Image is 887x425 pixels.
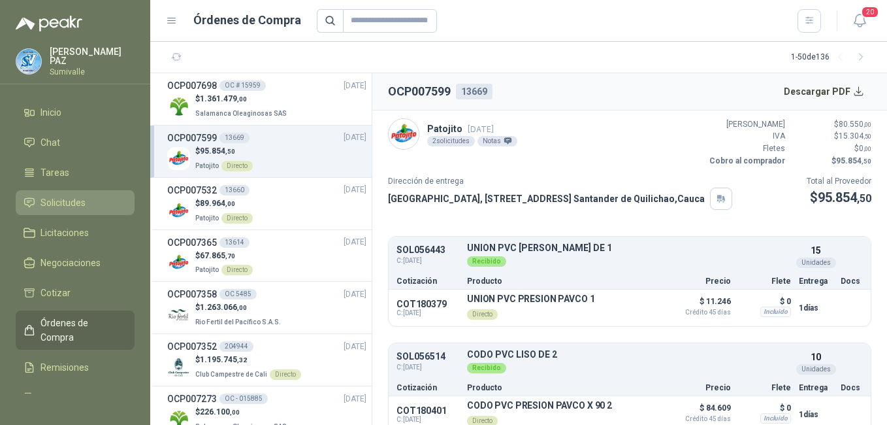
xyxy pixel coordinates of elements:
[707,118,785,131] p: [PERSON_NAME]
[707,130,785,143] p: IVA
[396,405,459,416] p: COT180401
[396,384,459,392] p: Cotización
[195,354,301,366] p: $
[16,311,135,350] a: Órdenes de Compra
[200,407,240,416] span: 226.100
[219,394,268,404] div: OC - 015885
[467,277,658,285] p: Producto
[344,236,366,248] span: [DATE]
[200,251,235,260] span: 67.865
[836,156,871,165] span: 95.854
[193,11,301,29] h1: Órdenes de Compra
[270,369,301,380] div: Directo
[221,213,253,224] div: Directo
[739,294,791,309] p: $ 0
[16,130,135,155] a: Chat
[167,339,366,381] a: OCP007352204944[DATE] Company Logo$1.195.745,32Club Campestre de CaliDirecto
[16,220,135,245] a: Licitaciones
[427,136,475,146] div: 2 solicitudes
[16,49,41,74] img: Company Logo
[167,251,190,274] img: Company Logo
[219,237,250,248] div: 13614
[16,355,135,380] a: Remisiones
[230,409,240,416] span: ,00
[863,133,871,140] span: ,50
[707,143,785,155] p: Fletes
[467,363,506,373] div: Recibido
[477,136,517,146] div: Notas
[195,301,283,314] p: $
[195,214,219,222] span: Patojito
[793,155,871,167] p: $
[467,294,595,304] p: UNION PVC PRESION PAVCO 1
[219,133,250,143] div: 13669
[344,393,366,405] span: [DATE]
[40,390,98,405] span: Configuración
[225,252,235,260] span: ,70
[467,384,658,392] p: Producto
[739,277,791,285] p: Flete
[40,135,60,150] span: Chat
[344,341,366,353] span: [DATE]
[793,143,871,155] p: $
[195,110,287,117] span: Salamanca Oleaginosas SAS
[396,277,459,285] p: Cotización
[811,243,821,258] p: 15
[219,185,250,195] div: 13660
[799,277,833,285] p: Entrega
[344,131,366,144] span: [DATE]
[344,80,366,92] span: [DATE]
[863,145,871,152] span: ,00
[200,355,247,364] span: 1.195.745
[468,124,494,134] span: [DATE]
[167,78,366,120] a: OCP007698OC # 15959[DATE] Company Logo$1.361.479,00Salamanca Oleaginosas SAS
[396,245,459,255] p: SOL056443
[167,356,190,379] img: Company Logo
[40,195,86,210] span: Solicitudes
[793,118,871,131] p: $
[859,144,871,153] span: 0
[40,286,71,300] span: Cotizar
[857,192,871,205] span: ,50
[467,256,506,267] div: Recibido
[467,400,612,411] p: CODO PVC PRESION PAVCO X 90 2
[396,256,459,266] span: C: [DATE]
[195,197,253,210] p: $
[200,94,247,103] span: 1.361.479
[796,364,836,375] div: Unidades
[666,294,731,316] p: $ 11.246
[388,192,705,206] p: [GEOGRAPHIC_DATA], [STREET_ADDRESS] Santander de Quilichao , Cauca
[200,199,235,208] span: 89.964
[841,384,863,392] p: Docs
[16,385,135,410] a: Configuración
[848,9,871,33] button: 20
[167,147,190,170] img: Company Logo
[225,148,235,155] span: ,50
[707,155,785,167] p: Cobro al comprador
[195,266,219,273] span: Patojito
[389,119,419,149] img: Company Logo
[396,362,459,373] span: C: [DATE]
[396,352,459,362] p: SOL056514
[50,47,135,65] p: [PERSON_NAME] PAZ
[862,158,871,165] span: ,50
[167,95,190,118] img: Company Logo
[219,341,253,352] div: 204944
[666,384,731,392] p: Precio
[167,199,190,222] img: Company Logo
[456,84,492,99] div: 13669
[16,190,135,215] a: Solicitudes
[793,130,871,143] p: $
[467,243,791,253] p: UNION PVC [PERSON_NAME] DE 1
[219,80,266,91] div: OC # 15959
[16,280,135,305] a: Cotizar
[839,120,871,129] span: 80.550
[40,226,89,240] span: Licitaciones
[344,184,366,196] span: [DATE]
[225,200,235,207] span: ,00
[666,277,731,285] p: Precio
[40,165,69,180] span: Tareas
[666,416,731,422] span: Crédito 45 días
[839,131,871,141] span: 15.304
[777,78,872,105] button: Descargar PDF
